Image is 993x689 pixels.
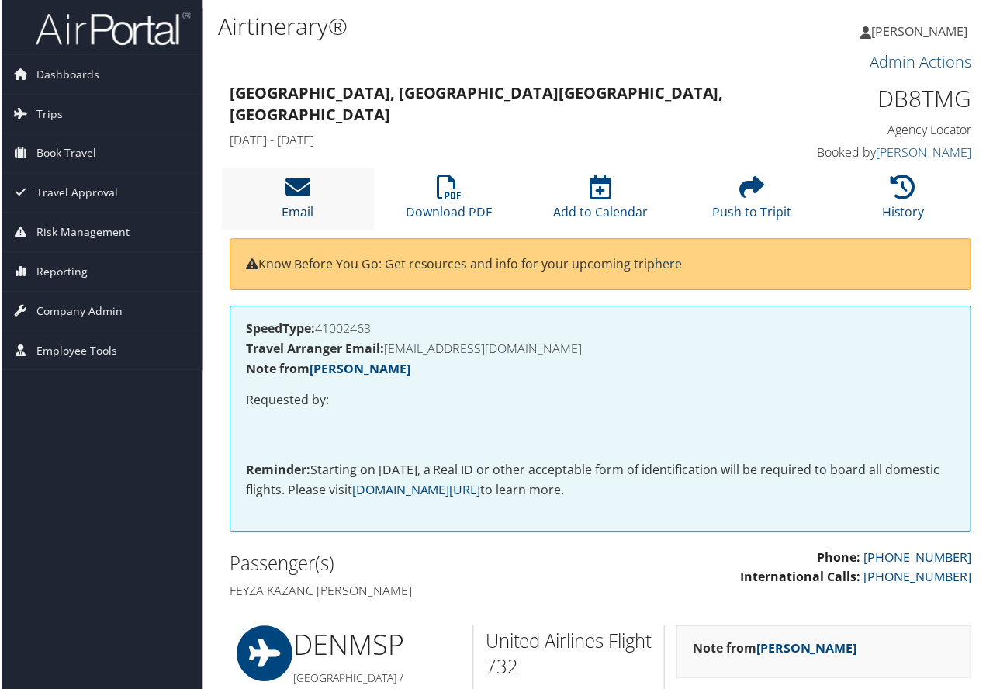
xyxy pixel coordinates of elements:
[35,213,128,252] span: Risk Management
[35,293,121,331] span: Company Admin
[713,184,792,221] a: Push to Tripit
[877,144,972,161] a: [PERSON_NAME]
[309,361,410,378] a: [PERSON_NAME]
[35,332,116,371] span: Employee Tools
[870,51,972,72] a: Admin Actions
[229,552,589,578] h2: Passenger(s)
[756,641,857,658] a: [PERSON_NAME]
[229,132,780,149] h4: [DATE] - [DATE]
[245,462,956,501] p: Starting on [DATE], a Real ID or other acceptable form of identification will be required to boar...
[35,134,95,173] span: Book Travel
[229,82,724,125] strong: [GEOGRAPHIC_DATA], [GEOGRAPHIC_DATA] [GEOGRAPHIC_DATA], [GEOGRAPHIC_DATA]
[553,184,648,221] a: Add to Calendar
[872,23,968,40] span: [PERSON_NAME]
[864,570,972,587] a: [PHONE_NUMBER]
[35,55,98,94] span: Dashboards
[35,253,86,292] span: Reporting
[406,184,492,221] a: Download PDF
[804,144,972,161] h4: Booked by
[864,550,972,567] a: [PHONE_NUMBER]
[883,184,926,221] a: History
[245,343,956,355] h4: [EMAIL_ADDRESS][DOMAIN_NAME]
[804,121,972,138] h4: Agency Locator
[351,483,480,500] a: [DOMAIN_NAME][URL]
[245,462,310,480] strong: Reminder:
[245,323,956,335] h4: 41002463
[741,570,861,587] strong: International Calls:
[245,255,956,275] p: Know Before You Go: Get resources and info for your upcoming trip
[804,82,972,115] h1: DB8TMG
[292,627,461,666] h1: DEN MSP
[245,341,383,358] strong: Travel Arranger Email:
[35,174,116,213] span: Travel Approval
[245,320,314,338] strong: SpeedType:
[217,10,728,43] h1: Airtinerary®
[245,391,956,411] p: Requested by:
[655,256,682,273] a: here
[485,629,652,681] h2: United Airlines Flight 732
[229,583,589,601] h4: Feyza Kazanc [PERSON_NAME]
[818,550,861,567] strong: Phone:
[693,641,857,658] strong: Note from
[861,8,984,54] a: [PERSON_NAME]
[245,361,410,378] strong: Note from
[35,95,61,133] span: Trips
[34,10,189,47] img: airportal-logo.png
[281,184,313,221] a: Email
